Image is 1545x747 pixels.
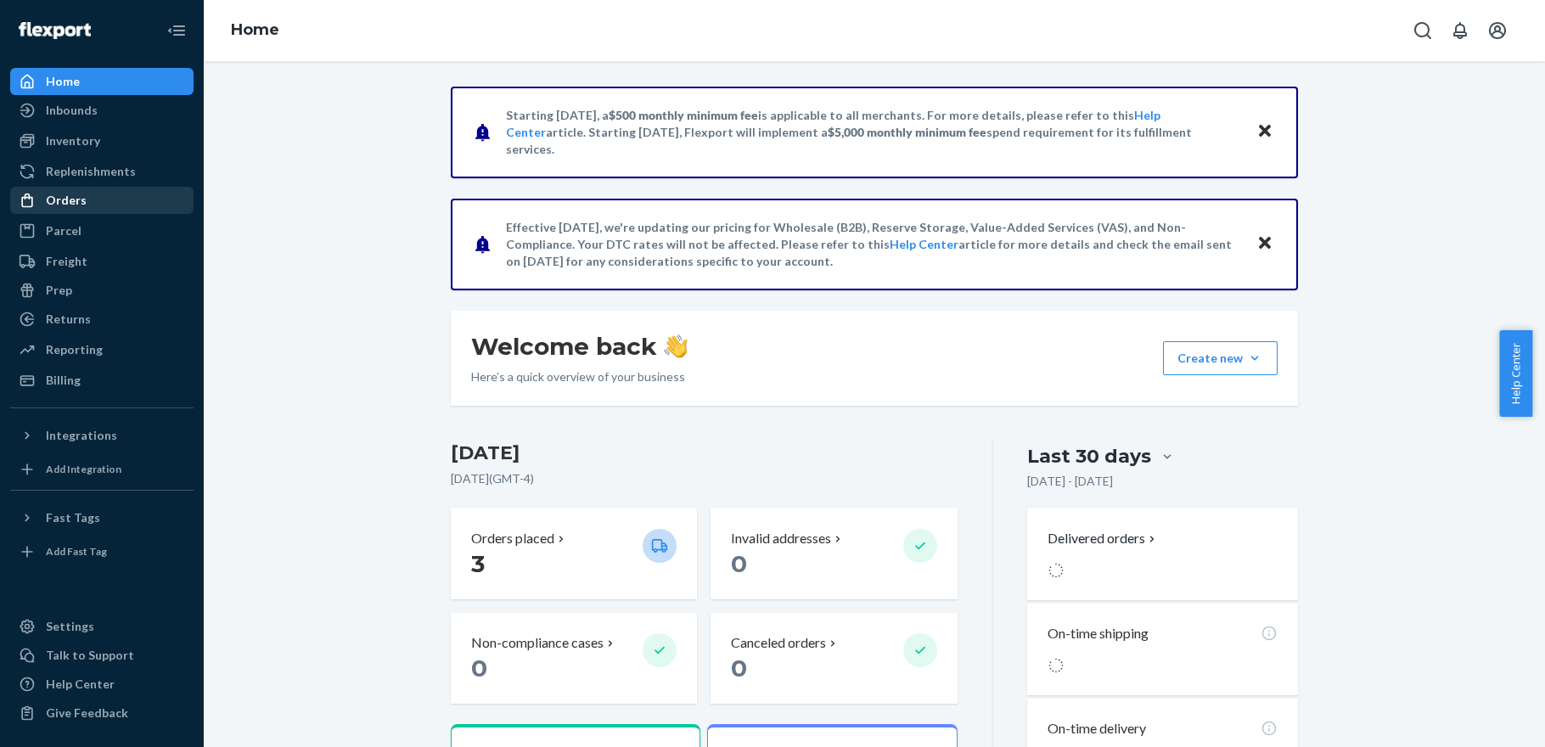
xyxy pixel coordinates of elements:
[1163,341,1278,375] button: Create new
[10,217,194,244] a: Parcel
[731,654,747,682] span: 0
[471,654,487,682] span: 0
[609,108,758,122] span: $500 monthly minimum fee
[10,68,194,95] a: Home
[506,107,1240,158] p: Starting [DATE], a is applicable to all merchants. For more details, please refer to this article...
[46,676,115,693] div: Help Center
[46,192,87,209] div: Orders
[46,509,100,526] div: Fast Tags
[1254,120,1276,144] button: Close
[10,699,194,727] button: Give Feedback
[731,529,831,548] p: Invalid addresses
[1048,529,1159,548] button: Delivered orders
[10,158,194,185] a: Replenishments
[46,311,91,328] div: Returns
[10,538,194,565] a: Add Fast Tag
[451,613,697,704] button: Non-compliance cases 0
[731,549,747,578] span: 0
[46,102,98,119] div: Inbounds
[890,237,958,251] a: Help Center
[46,222,81,239] div: Parcel
[10,97,194,124] a: Inbounds
[46,282,72,299] div: Prep
[10,671,194,698] a: Help Center
[1443,14,1477,48] button: Open notifications
[46,544,107,559] div: Add Fast Tag
[471,549,485,578] span: 3
[46,618,94,635] div: Settings
[46,372,81,389] div: Billing
[1406,14,1440,48] button: Open Search Box
[46,341,103,358] div: Reporting
[10,306,194,333] a: Returns
[10,613,194,640] a: Settings
[46,705,128,722] div: Give Feedback
[471,331,688,362] h1: Welcome back
[506,219,1240,270] p: Effective [DATE], we're updating our pricing for Wholesale (B2B), Reserve Storage, Value-Added Se...
[19,22,91,39] img: Flexport logo
[10,422,194,449] button: Integrations
[46,132,100,149] div: Inventory
[10,277,194,304] a: Prep
[471,633,604,653] p: Non-compliance cases
[231,20,279,39] a: Home
[828,125,986,139] span: $5,000 monthly minimum fee
[1048,624,1149,643] p: On-time shipping
[471,529,554,548] p: Orders placed
[10,336,194,363] a: Reporting
[46,647,134,664] div: Talk to Support
[46,253,87,270] div: Freight
[664,334,688,358] img: hand-wave emoji
[46,462,121,476] div: Add Integration
[1027,473,1113,490] p: [DATE] - [DATE]
[10,187,194,214] a: Orders
[1027,443,1151,469] div: Last 30 days
[451,470,958,487] p: [DATE] ( GMT-4 )
[10,456,194,483] a: Add Integration
[10,367,194,394] a: Billing
[1254,232,1276,256] button: Close
[10,248,194,275] a: Freight
[46,73,80,90] div: Home
[10,127,194,154] a: Inventory
[1048,719,1146,739] p: On-time delivery
[160,14,194,48] button: Close Navigation
[217,6,293,55] ol: breadcrumbs
[1499,330,1532,417] button: Help Center
[711,508,957,599] button: Invalid addresses 0
[731,633,826,653] p: Canceled orders
[46,427,117,444] div: Integrations
[451,440,958,467] h3: [DATE]
[711,613,957,704] button: Canceled orders 0
[451,508,697,599] button: Orders placed 3
[471,368,688,385] p: Here’s a quick overview of your business
[10,504,194,531] button: Fast Tags
[46,163,136,180] div: Replenishments
[10,642,194,669] a: Talk to Support
[1480,14,1514,48] button: Open account menu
